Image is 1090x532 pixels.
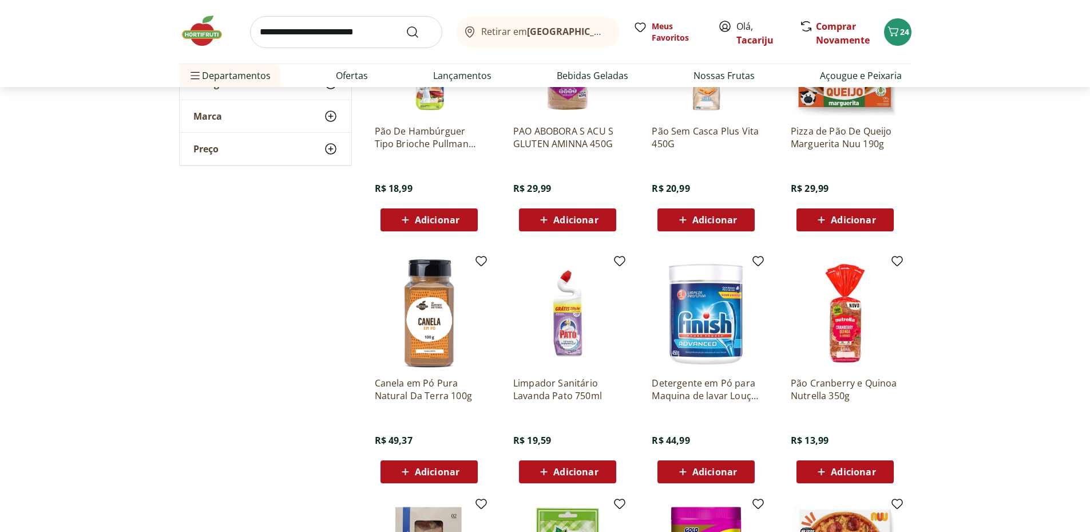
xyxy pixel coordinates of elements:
[180,100,351,132] button: Marca
[652,21,704,44] span: Meus Favoritos
[736,34,774,46] a: Tacariju
[380,208,478,231] button: Adicionar
[796,460,894,483] button: Adicionar
[652,377,760,402] a: Detergente em Pó para Maquina de lavar Louça Powder Advanced Finish 450g
[692,215,737,224] span: Adicionar
[415,467,459,476] span: Adicionar
[250,16,442,48] input: search
[820,69,902,82] a: Açougue e Peixaria
[415,215,459,224] span: Adicionar
[513,377,622,402] a: Limpador Sanitário Lavanda Pato 750ml
[736,19,787,47] span: Olá,
[375,434,413,447] span: R$ 49,37
[693,69,755,82] a: Nossas Frutas
[900,26,909,37] span: 24
[816,20,870,46] a: Comprar Novamente
[513,182,551,195] span: R$ 29,99
[188,62,271,89] span: Departamentos
[791,125,899,150] a: Pizza de Pão De Queijo Marguerita Nuu 190g
[513,434,551,447] span: R$ 19,59
[375,125,483,150] a: Pão De Hambúrguer Tipo Brioche Pullman 520G
[796,208,894,231] button: Adicionar
[657,460,755,483] button: Adicionar
[336,69,368,82] a: Ofertas
[513,125,622,150] a: PAO ABOBORA S ACU S GLUTEN AMINNA 450G
[652,259,760,368] img: Detergente em Pó para Maquina de lavar Louça Powder Advanced Finish 450g
[553,215,598,224] span: Adicionar
[831,215,875,224] span: Adicionar
[193,143,219,155] span: Preço
[188,62,202,89] button: Menu
[791,259,899,368] img: Pão Cranberry e Quinoa Nutrella 350g
[456,16,620,48] button: Retirar em[GEOGRAPHIC_DATA]/[GEOGRAPHIC_DATA]
[831,467,875,476] span: Adicionar
[375,259,483,368] img: Canela em Pó Pura Natural Da Terra 100g
[527,25,720,38] b: [GEOGRAPHIC_DATA]/[GEOGRAPHIC_DATA]
[557,69,628,82] a: Bebidas Geladas
[652,125,760,150] a: Pão Sem Casca Plus Vita 450G
[652,434,689,447] span: R$ 44,99
[791,182,829,195] span: R$ 29,99
[791,377,899,402] a: Pão Cranberry e Quinoa Nutrella 350g
[433,69,492,82] a: Lançamentos
[791,434,829,447] span: R$ 13,99
[380,460,478,483] button: Adicionar
[692,467,737,476] span: Adicionar
[179,14,236,48] img: Hortifruti
[519,460,616,483] button: Adicionar
[519,208,616,231] button: Adicionar
[884,18,911,46] button: Carrinho
[375,182,413,195] span: R$ 18,99
[481,26,608,37] span: Retirar em
[513,259,622,368] img: Limpador Sanitário Lavanda Pato 750ml
[375,377,483,402] a: Canela em Pó Pura Natural Da Terra 100g
[652,182,689,195] span: R$ 20,99
[193,111,222,122] span: Marca
[633,21,704,44] a: Meus Favoritos
[406,25,433,39] button: Submit Search
[180,133,351,165] button: Preço
[657,208,755,231] button: Adicionar
[553,467,598,476] span: Adicionar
